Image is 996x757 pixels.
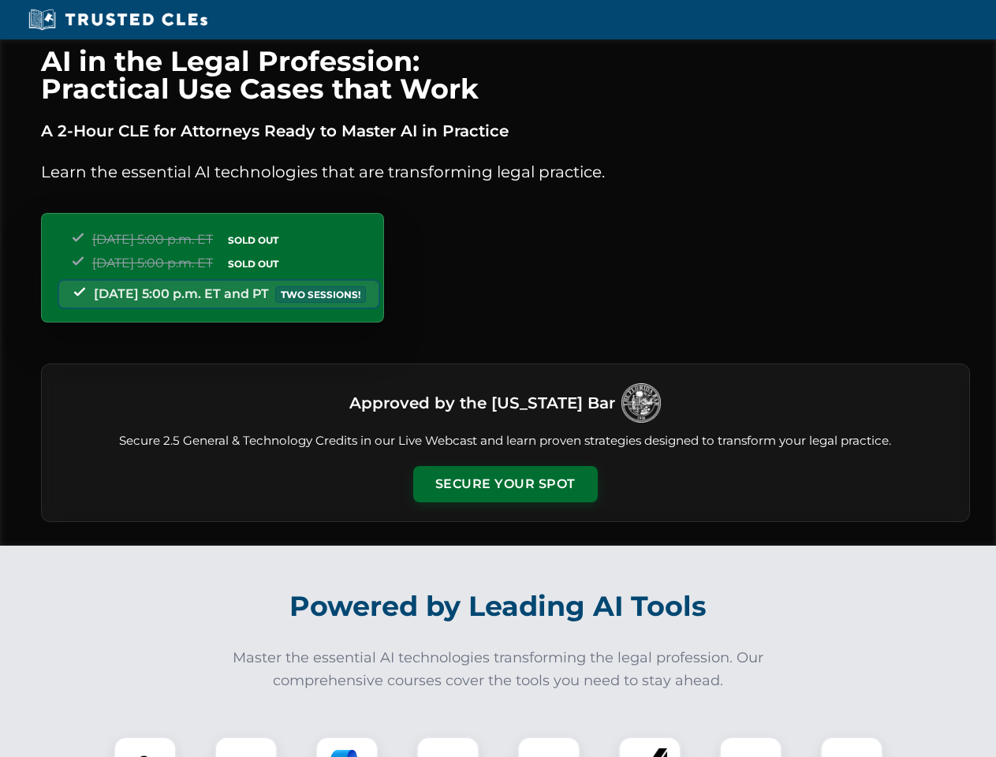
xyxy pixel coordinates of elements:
button: Secure Your Spot [413,466,598,502]
span: SOLD OUT [222,255,284,272]
p: Learn the essential AI technologies that are transforming legal practice. [41,159,970,185]
span: SOLD OUT [222,232,284,248]
p: Master the essential AI technologies transforming the legal profession. Our comprehensive courses... [222,647,774,692]
span: [DATE] 5:00 p.m. ET [92,232,213,247]
h3: Approved by the [US_STATE] Bar [349,389,615,417]
p: A 2-Hour CLE for Attorneys Ready to Master AI in Practice [41,118,970,144]
p: Secure 2.5 General & Technology Credits in our Live Webcast and learn proven strategies designed ... [61,432,950,450]
span: [DATE] 5:00 p.m. ET [92,255,213,270]
img: Trusted CLEs [24,8,212,32]
h2: Powered by Leading AI Tools [62,579,935,634]
h1: AI in the Legal Profession: Practical Use Cases that Work [41,47,970,103]
img: Logo [621,383,661,423]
